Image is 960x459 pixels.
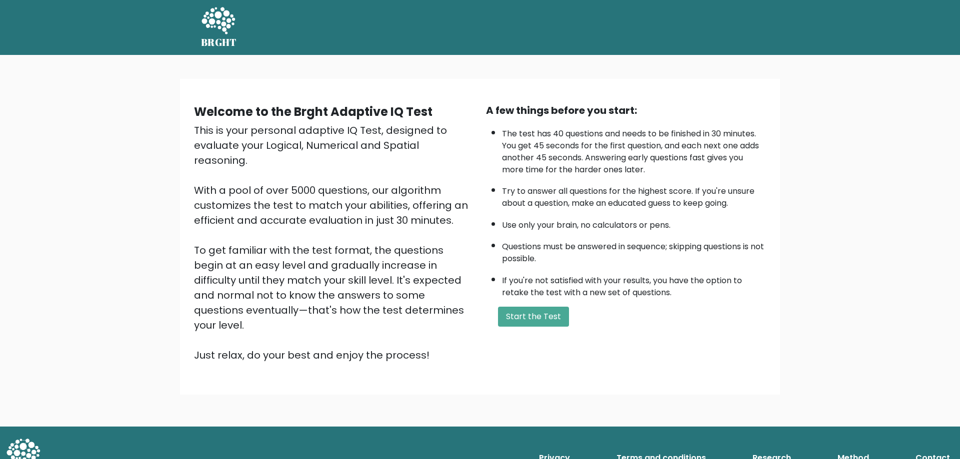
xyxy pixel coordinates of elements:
[502,180,766,209] li: Try to answer all questions for the highest score. If you're unsure about a question, make an edu...
[502,214,766,231] li: Use only your brain, no calculators or pens.
[498,307,569,327] button: Start the Test
[486,103,766,118] div: A few things before you start:
[201,4,237,51] a: BRGHT
[502,123,766,176] li: The test has 40 questions and needs to be finished in 30 minutes. You get 45 seconds for the firs...
[502,236,766,265] li: Questions must be answered in sequence; skipping questions is not possible.
[502,270,766,299] li: If you're not satisfied with your results, you have the option to retake the test with a new set ...
[194,103,432,120] b: Welcome to the Brght Adaptive IQ Test
[194,123,474,363] div: This is your personal adaptive IQ Test, designed to evaluate your Logical, Numerical and Spatial ...
[201,36,237,48] h5: BRGHT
